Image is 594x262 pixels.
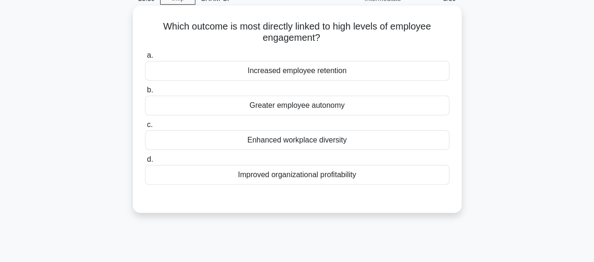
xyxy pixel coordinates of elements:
span: d. [147,155,153,163]
div: Increased employee retention [145,61,449,81]
span: a. [147,51,153,59]
div: Enhanced workplace diversity [145,130,449,150]
h5: Which outcome is most directly linked to high levels of employee engagement? [144,21,450,44]
div: Greater employee autonomy [145,96,449,115]
div: Improved organizational profitability [145,165,449,185]
span: c. [147,120,153,128]
span: b. [147,86,153,94]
